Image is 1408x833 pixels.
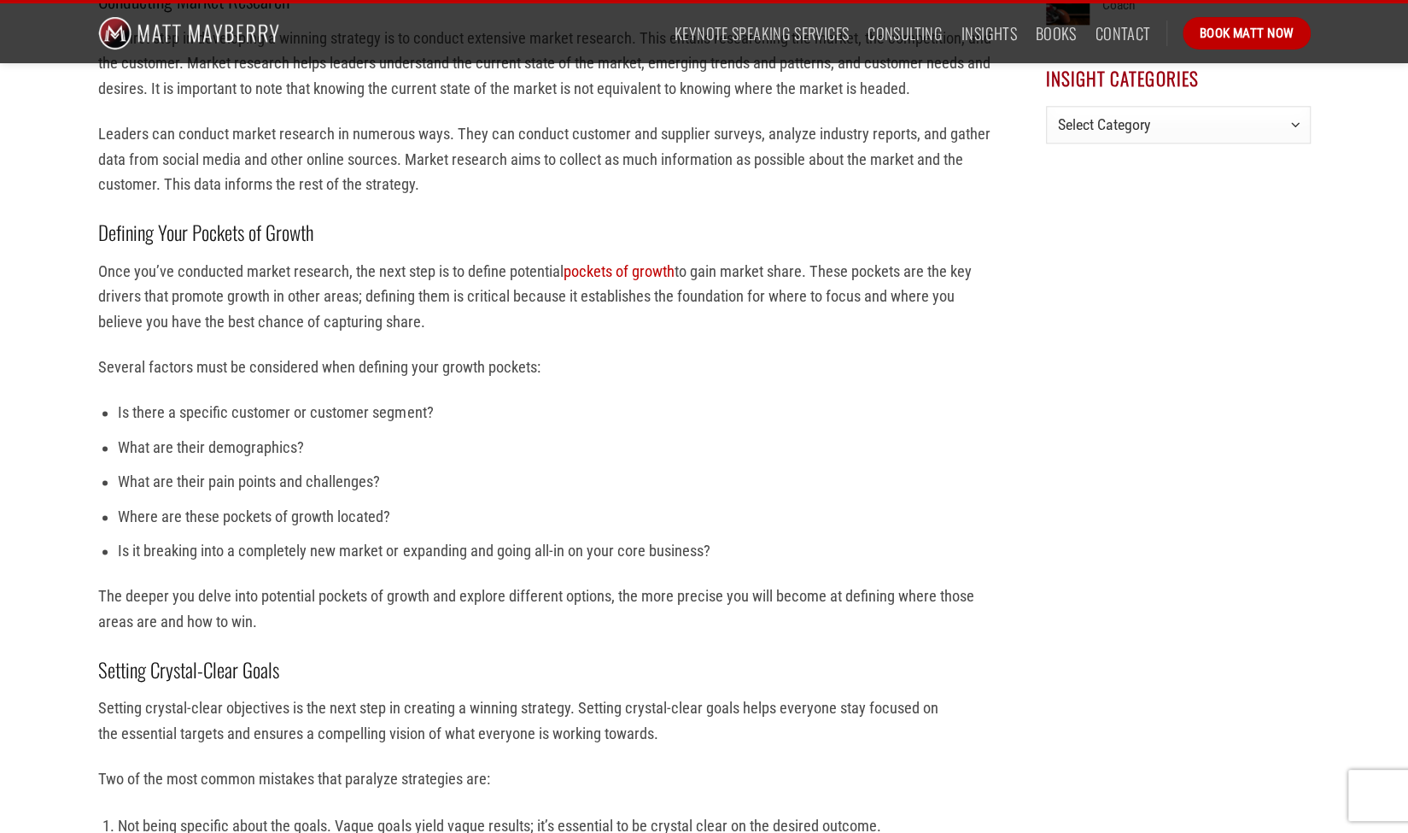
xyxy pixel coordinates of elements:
img: Matt Mayberry [98,3,280,63]
p: Several factors must be considered when defining your growth pockets: [98,355,995,379]
a: Contact [1095,18,1151,49]
a: Consulting [868,18,943,49]
a: Insights [961,18,1017,49]
a: pockets of growth [564,262,675,280]
p: The first step in developing a winning strategy is to conduct extensive market research. This ent... [98,26,995,101]
p: Leaders can conduct market research in numerous ways. They can conduct customer and supplier surv... [98,121,995,197]
a: Books [1036,18,1077,49]
a: Book Matt Now [1183,17,1310,50]
p: Once you’ve conducted market research, the next step is to define potential to gain market share.... [98,259,995,334]
li: What are their pain points and challenges? [118,469,994,494]
span: Insight Categories [1046,65,1199,91]
li: Is it breaking into a completely new market or expanding and going all-in on your core business? [118,538,994,563]
strong: Setting Crystal-Clear Goals [98,655,279,684]
span: Book Matt Now [1199,23,1294,44]
p: Two of the most common mistakes that paralyze strategies are: [98,766,995,791]
a: Keynote Speaking Services [675,18,849,49]
p: The deeper you delve into potential pockets of growth and explore different options, the more pre... [98,584,995,634]
li: What are their demographics? [118,435,994,460]
li: Where are these pockets of growth located? [118,504,994,529]
li: Is there a specific customer or customer segment? [118,400,994,425]
strong: Defining Your Pockets of Growth [98,218,313,247]
p: Setting crystal-clear objectives is the next step in creating a winning strategy. Setting crystal... [98,695,995,746]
